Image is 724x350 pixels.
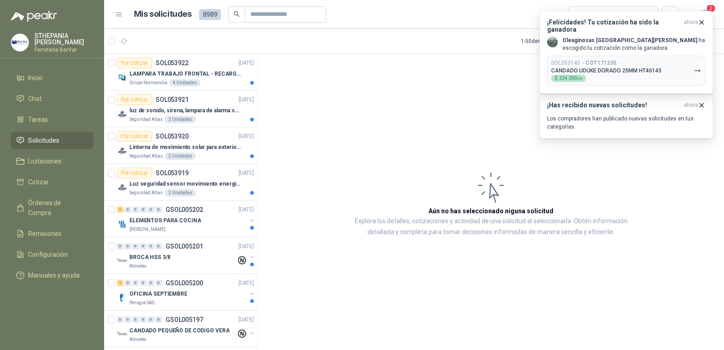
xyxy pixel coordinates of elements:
div: Por cotizar [117,58,152,68]
span: Configuración [28,249,68,259]
h3: ¡Has recibido nuevas solicitudes! [547,101,680,109]
span: Manuales y ayuda [28,270,80,280]
div: 0 [140,316,147,323]
p: ELEMENTOS PARA COCINA [129,216,201,225]
p: [DATE] [238,169,254,177]
div: Por cotizar [117,131,152,142]
span: Solicitudes [28,135,59,145]
a: Configuración [11,246,93,263]
a: Por cotizarSOL053920[DATE] Company LogoLinterna de movimiento solar para exteriores con 77 ledsSe... [104,127,257,164]
span: search [233,11,240,17]
p: OFICINA SEPTIEMBRE [129,290,187,298]
span: Licitaciones [28,156,62,166]
p: STHEPANIA [PERSON_NAME] [34,33,93,45]
span: ,00 [577,77,582,81]
span: Cotizar [28,177,49,187]
div: $ [551,75,586,82]
p: luz de sonido, sirena, lampara de alarma solar [129,106,242,115]
p: Seguridad Atlas [129,189,163,197]
p: [DATE] [238,242,254,251]
div: 0 [148,243,154,249]
span: Tareas [28,115,48,125]
div: 1 - 50 de 6193 [521,34,580,48]
a: Manuales y ayuda [11,267,93,284]
div: 0 [155,243,162,249]
p: Seguridad Atlas [129,116,163,123]
span: 224.000 [559,76,582,81]
a: Tareas [11,111,93,128]
p: Almatec [129,263,147,270]
h1: Mis solicitudes [134,8,192,21]
p: SOL053921 [156,96,189,103]
div: 2 Unidades [165,153,196,160]
p: GSOL005197 [166,316,203,323]
div: 0 [140,280,147,286]
div: 0 [148,316,154,323]
a: Chat [11,90,93,107]
p: SOL053919 [156,170,189,176]
p: BROCA HSS 3/8 [129,253,170,262]
a: Licitaciones [11,153,93,170]
p: SOL053920 [156,133,189,139]
a: Por cotizarSOL053921[DATE] Company Logoluz de sonido, sirena, lampara de alarma solarSeguridad At... [104,91,257,127]
div: 0 [124,206,131,213]
div: 1 [117,206,124,213]
p: LAMPARA TRABAJO FRONTAL - RECARGABLE [129,70,242,78]
p: [DATE] [238,96,254,104]
img: Company Logo [11,34,29,51]
b: COT171235 [586,60,616,66]
a: 1 0 0 0 0 0 GSOL005202[DATE] Company LogoELEMENTOS PARA COCINA[PERSON_NAME] [117,204,256,233]
button: 2 [697,6,713,23]
div: Por cotizar [117,168,152,178]
div: Por cotizar [117,94,152,105]
div: 0 [117,243,124,249]
p: GSOL005200 [166,280,203,286]
img: Company Logo [117,255,128,266]
img: Company Logo [117,219,128,230]
img: Company Logo [117,329,128,340]
span: Chat [28,94,42,104]
img: Logo peakr [11,11,57,22]
button: ¡Has recibido nuevas solicitudes!ahora Los compradores han publicado nuevas solicitudes en tus ca... [539,94,713,139]
div: 0 [117,316,124,323]
img: Company Logo [117,182,128,193]
b: Oleaginosas [GEOGRAPHIC_DATA][PERSON_NAME] [562,37,697,43]
div: 2 Unidades [165,189,196,197]
p: GSOL005201 [166,243,203,249]
div: 0 [124,316,131,323]
p: [PERSON_NAME] [129,226,166,233]
p: Linterna de movimiento solar para exteriores con 77 leds [129,143,242,152]
p: CANDADO UDUKE DORADO 25MM HT40145 [551,67,662,74]
span: ahora [684,101,698,109]
p: Almatec [129,336,147,343]
p: Explora los detalles, cotizaciones y actividad de una solicitud al seleccionarla. Obtén informaci... [348,216,633,238]
p: [DATE] [238,279,254,288]
a: Cotizar [11,173,93,191]
button: SOL053143→COT171235CANDADO UDUKE DORADO 25MM HT40145$224.000,00 [547,56,705,86]
p: [DATE] [238,316,254,324]
div: 0 [124,280,131,286]
p: [DATE] [238,132,254,141]
p: ha escogido tu cotización como la ganadora [562,37,705,52]
div: 2 Unidades [165,116,196,123]
img: Company Logo [548,37,557,47]
div: Todas [574,10,593,19]
a: Solicitudes [11,132,93,149]
img: Company Logo [117,292,128,303]
div: 0 [132,206,139,213]
p: Seguridad Atlas [129,153,163,160]
p: [DATE] [238,59,254,67]
a: 0 0 0 0 0 0 GSOL005201[DATE] Company LogoBROCA HSS 3/8Almatec [117,241,256,270]
div: 0 [140,206,147,213]
div: 0 [132,243,139,249]
div: 0 [148,206,154,213]
div: 0 [132,280,139,286]
p: GSOL005202 [166,206,203,213]
div: 0 [124,243,131,249]
a: 1 0 0 0 0 0 GSOL005200[DATE] Company LogoOFICINA SEPTIEMBREPerugia SAS [117,278,256,307]
div: 0 [148,280,154,286]
img: Company Logo [117,109,128,120]
a: Remisiones [11,225,93,242]
div: 0 [155,206,162,213]
div: 0 [155,280,162,286]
